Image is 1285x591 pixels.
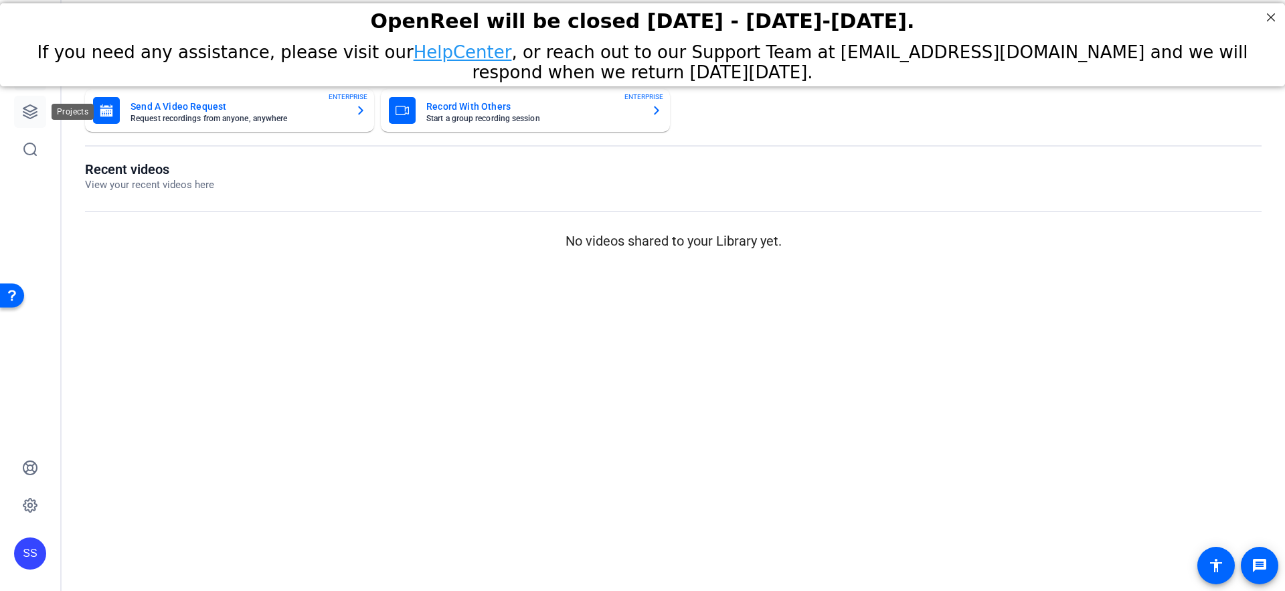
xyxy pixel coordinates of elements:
span: If you need any assistance, please visit our , or reach out to our Support Team at [EMAIL_ADDRESS... [37,39,1248,79]
mat-card-title: Send A Video Request [131,98,345,114]
span: ENTERPRISE [329,92,367,102]
div: OpenReel will be closed [DATE] - [DATE]-[DATE]. [17,6,1268,29]
div: Projects [52,104,94,120]
mat-icon: accessibility [1208,558,1224,574]
div: SS [14,537,46,570]
a: HelpCenter [414,39,512,59]
mat-card-subtitle: Request recordings from anyone, anywhere [131,114,345,122]
span: ENTERPRISE [624,92,663,102]
p: No videos shared to your Library yet. [85,231,1262,251]
button: Send A Video RequestRequest recordings from anyone, anywhereENTERPRISE [85,89,374,132]
h1: Recent videos [85,161,214,177]
button: Record With OthersStart a group recording sessionENTERPRISE [381,89,670,132]
mat-icon: message [1252,558,1268,574]
mat-card-title: Record With Others [426,98,640,114]
mat-card-subtitle: Start a group recording session [426,114,640,122]
p: View your recent videos here [85,177,214,193]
